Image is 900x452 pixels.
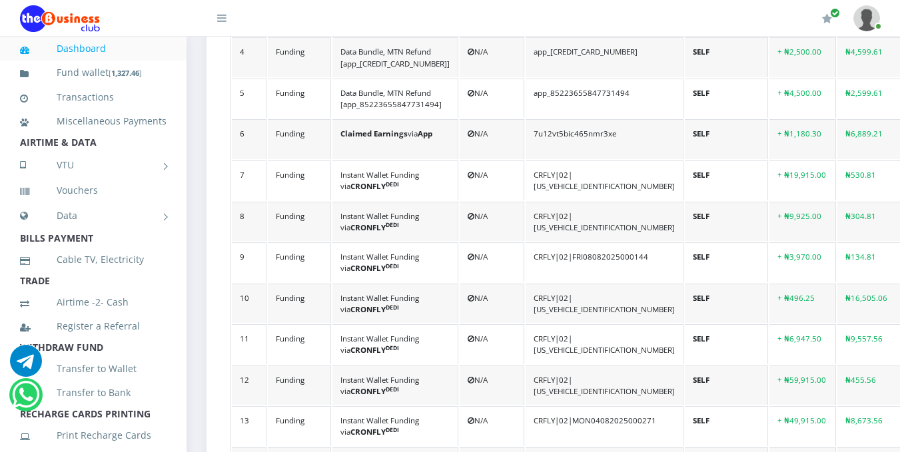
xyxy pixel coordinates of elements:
img: Logo [20,5,100,32]
b: CRONFLY [350,427,399,437]
td: N/A [460,202,524,242]
td: via [332,119,458,159]
td: N/A [460,242,524,282]
td: 5 [232,79,266,118]
td: Instant Wallet Funding via [332,160,458,200]
span: Renew/Upgrade Subscription [830,8,840,18]
td: Instant Wallet Funding via [332,406,458,446]
b: CRONFLY [350,263,399,273]
b: CRONFLY [350,181,399,191]
td: 7u12vt5bic465nmr3xe [526,119,683,159]
td: Funding [268,284,331,324]
b: Claimed Earnings [340,128,408,138]
sup: DEDI [386,385,399,393]
td: CRFLY|02|[US_VEHICLE_IDENTIFICATION_NUMBER] [526,160,683,200]
td: + ₦19,915.00 [769,160,836,200]
td: N/A [460,119,524,159]
a: Transfer to Wallet [20,353,167,384]
i: Renew/Upgrade Subscription [822,13,832,24]
td: 4 [232,37,266,77]
td: SELF [685,365,768,405]
td: CRFLY|02|FRI08082025000144 [526,242,683,282]
td: 12 [232,365,266,405]
b: CRONFLY [350,345,399,355]
a: Airtime -2- Cash [20,287,167,318]
td: Instant Wallet Funding via [332,365,458,405]
td: + ₦4,500.00 [769,79,836,118]
td: Data Bundle, MTN Refund [app_[CREDIT_CARD_NUMBER]] [332,37,458,77]
td: 9 [232,242,266,282]
td: Funding [268,324,331,364]
td: SELF [685,160,768,200]
td: + ₦1,180.30 [769,119,836,159]
sup: DEDI [386,426,399,434]
a: Print Recharge Cards [20,420,167,451]
td: CRFLY|02|MON04082025000271 [526,406,683,446]
td: Instant Wallet Funding via [332,324,458,364]
td: Funding [268,119,331,159]
td: CRFLY|02|[US_VEHICLE_IDENTIFICATION_NUMBER] [526,284,683,324]
td: 6 [232,119,266,159]
td: Data Bundle, MTN Refund [app_85223655847731494] [332,79,458,118]
a: Transfer to Bank [20,377,167,408]
a: Vouchers [20,175,167,206]
sup: DEDI [386,180,399,188]
a: Cable TV, Electricity [20,244,167,275]
sup: DEDI [386,344,399,352]
td: 10 [232,284,266,324]
td: SELF [685,406,768,446]
td: + ₦59,915.00 [769,365,836,405]
td: 13 [232,406,266,446]
td: N/A [460,160,524,200]
a: VTU [20,148,167,182]
img: User [853,5,880,31]
sup: DEDI [386,304,399,312]
td: app_[CREDIT_CARD_NUMBER] [526,37,683,77]
td: SELF [685,324,768,364]
td: N/A [460,79,524,118]
a: Chat for support [12,389,39,411]
td: N/A [460,324,524,364]
td: Funding [268,202,331,242]
td: N/A [460,365,524,405]
td: SELF [685,37,768,77]
td: Funding [268,365,331,405]
td: + ₦49,915.00 [769,406,836,446]
a: Fund wallet[1,327.46] [20,57,167,89]
b: App [418,128,432,138]
a: Transactions [20,82,167,113]
td: N/A [460,284,524,324]
b: 1,327.46 [111,68,139,78]
td: Instant Wallet Funding via [332,202,458,242]
td: Funding [268,37,331,77]
td: CRFLY|02|[US_VEHICLE_IDENTIFICATION_NUMBER] [526,365,683,405]
td: SELF [685,202,768,242]
a: Data [20,199,167,232]
b: CRONFLY [350,222,399,232]
td: + ₦6,947.50 [769,324,836,364]
td: + ₦3,970.00 [769,242,836,282]
td: Funding [268,79,331,118]
td: CRFLY|02|[US_VEHICLE_IDENTIFICATION_NUMBER] [526,324,683,364]
a: Dashboard [20,33,167,64]
sup: DEDI [386,221,399,229]
td: + ₦496.25 [769,284,836,324]
td: CRFLY|02|[US_VEHICLE_IDENTIFICATION_NUMBER] [526,202,683,242]
td: 8 [232,202,266,242]
td: SELF [685,79,768,118]
td: 11 [232,324,266,364]
a: Chat for support [10,355,42,377]
td: Instant Wallet Funding via [332,242,458,282]
td: Funding [268,242,331,282]
a: Miscellaneous Payments [20,106,167,136]
b: CRONFLY [350,386,399,396]
td: N/A [460,37,524,77]
td: + ₦2,500.00 [769,37,836,77]
td: 7 [232,160,266,200]
td: + ₦9,925.00 [769,202,836,242]
b: CRONFLY [350,304,399,314]
td: N/A [460,406,524,446]
td: Funding [268,160,331,200]
td: app_85223655847731494 [526,79,683,118]
small: [ ] [109,68,142,78]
